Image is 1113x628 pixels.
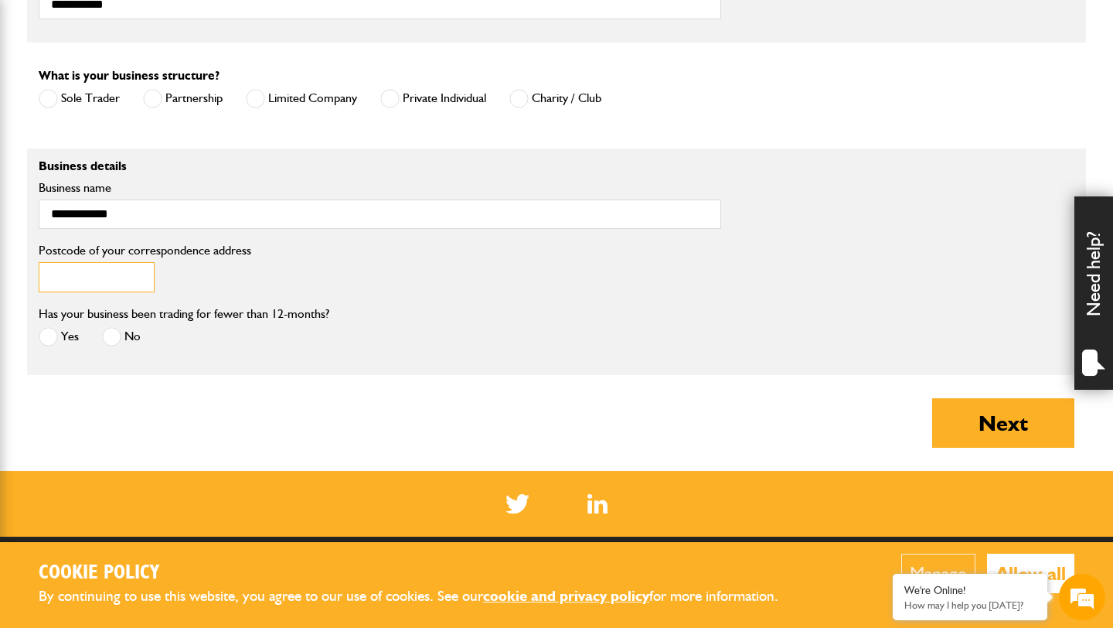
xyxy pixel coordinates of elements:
[20,189,282,223] input: Enter your email address
[587,494,608,514] a: LinkedIn
[210,476,281,497] em: Start Chat
[20,234,282,268] input: Enter your phone number
[143,89,223,108] label: Partnership
[587,494,608,514] img: Linked In
[39,561,804,585] h2: Cookie Policy
[904,599,1036,611] p: How may I help you today?
[380,89,486,108] label: Private Individual
[904,584,1036,597] div: We're Online!
[509,89,601,108] label: Charity / Club
[39,308,329,320] label: Has your business been trading for fewer than 12-months?
[39,244,274,257] label: Postcode of your correspondence address
[39,89,120,108] label: Sole Trader
[254,8,291,45] div: Minimize live chat window
[483,587,649,605] a: cookie and privacy policy
[505,494,529,514] img: Twitter
[39,160,721,172] p: Business details
[20,280,282,463] textarea: Type your message and hit 'Enter'
[102,327,141,346] label: No
[80,87,260,107] div: Chat with us now
[246,89,357,108] label: Limited Company
[1074,196,1113,390] div: Need help?
[20,143,282,177] input: Enter your last name
[901,554,975,593] button: Manage
[39,70,220,82] label: What is your business structure?
[26,86,65,108] img: d_20077148190_company_1631870298795_20077148190
[39,182,721,194] label: Business name
[39,585,804,609] p: By continuing to use this website, you agree to our use of cookies. See our for more information.
[987,554,1074,593] button: Allow all
[39,327,79,346] label: Yes
[932,398,1074,448] button: Next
